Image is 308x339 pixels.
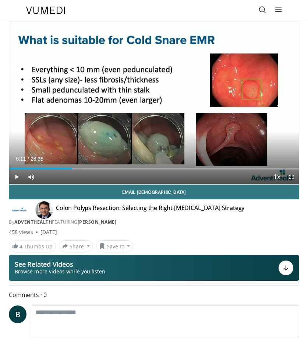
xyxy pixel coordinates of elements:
[78,219,117,225] a: [PERSON_NAME]
[24,169,39,184] button: Mute
[269,169,284,184] button: Playback Rate
[9,219,299,226] div: By FEATURING
[15,268,105,275] span: Browse more videos while you listen
[28,156,29,162] span: /
[59,240,93,252] button: Share
[14,219,52,225] a: AdventHealth
[56,204,244,216] h4: Colon Polyps Resection: Selecting the Right [MEDICAL_DATA] Strategy
[9,255,299,281] button: See Related Videos Browse more videos while you listen
[9,228,33,236] span: 458 views
[9,21,299,184] video-js: Video Player
[15,261,105,268] p: See Related Videos
[31,156,43,162] span: 28:38
[9,169,24,184] button: Play
[35,201,53,219] img: Avatar
[9,204,29,216] img: AdventHealth
[26,7,65,14] img: VuMedi Logo
[9,185,299,199] a: Email [DEMOGRAPHIC_DATA]
[9,290,299,300] span: Comments 0
[9,168,299,169] div: Progress Bar
[40,228,57,236] div: [DATE]
[96,240,134,252] button: Save to
[9,305,26,323] a: B
[20,243,22,250] span: 4
[9,241,56,252] a: 4 Thumbs Up
[16,156,26,162] span: 6:11
[284,169,299,184] button: Fullscreen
